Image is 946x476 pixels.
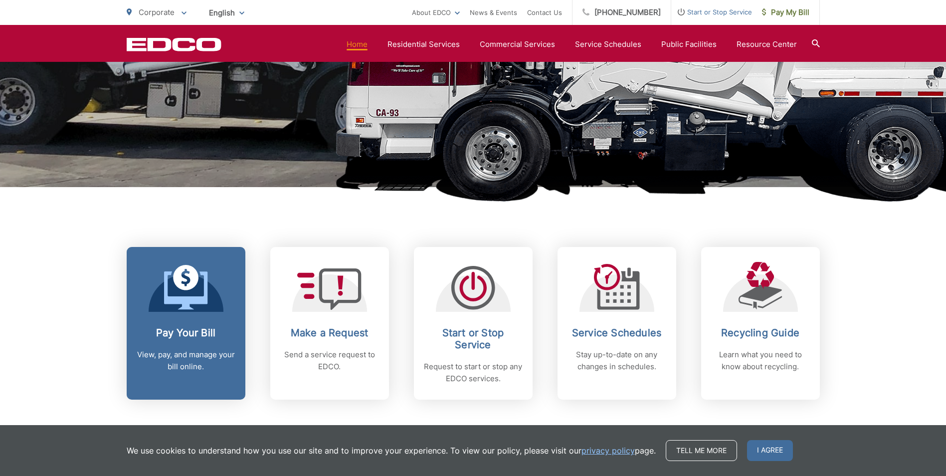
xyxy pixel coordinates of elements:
p: Learn what you need to know about recycling. [711,349,810,373]
a: Make a Request Send a service request to EDCO. [270,247,389,400]
a: Home [347,38,368,50]
span: Pay My Bill [762,6,809,18]
span: Corporate [139,7,175,17]
a: Public Facilities [661,38,717,50]
a: Tell me more [666,440,737,461]
span: I agree [747,440,793,461]
a: Pay Your Bill View, pay, and manage your bill online. [127,247,245,400]
a: Residential Services [387,38,460,50]
p: Stay up-to-date on any changes in schedules. [568,349,666,373]
a: News & Events [470,6,517,18]
p: View, pay, and manage your bill online. [137,349,235,373]
a: privacy policy [581,445,635,457]
a: Resource Center [737,38,797,50]
h2: Service Schedules [568,327,666,339]
a: Recycling Guide Learn what you need to know about recycling. [701,247,820,400]
a: Contact Us [527,6,562,18]
a: About EDCO [412,6,460,18]
a: Service Schedules Stay up-to-date on any changes in schedules. [558,247,676,400]
p: We use cookies to understand how you use our site and to improve your experience. To view our pol... [127,445,656,457]
p: Send a service request to EDCO. [280,349,379,373]
a: EDCD logo. Return to the homepage. [127,37,221,51]
h2: Recycling Guide [711,327,810,339]
h2: Pay Your Bill [137,327,235,339]
h2: Start or Stop Service [424,327,523,351]
a: Service Schedules [575,38,641,50]
h2: Make a Request [280,327,379,339]
p: Request to start or stop any EDCO services. [424,361,523,385]
a: Commercial Services [480,38,555,50]
span: English [201,4,252,21]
